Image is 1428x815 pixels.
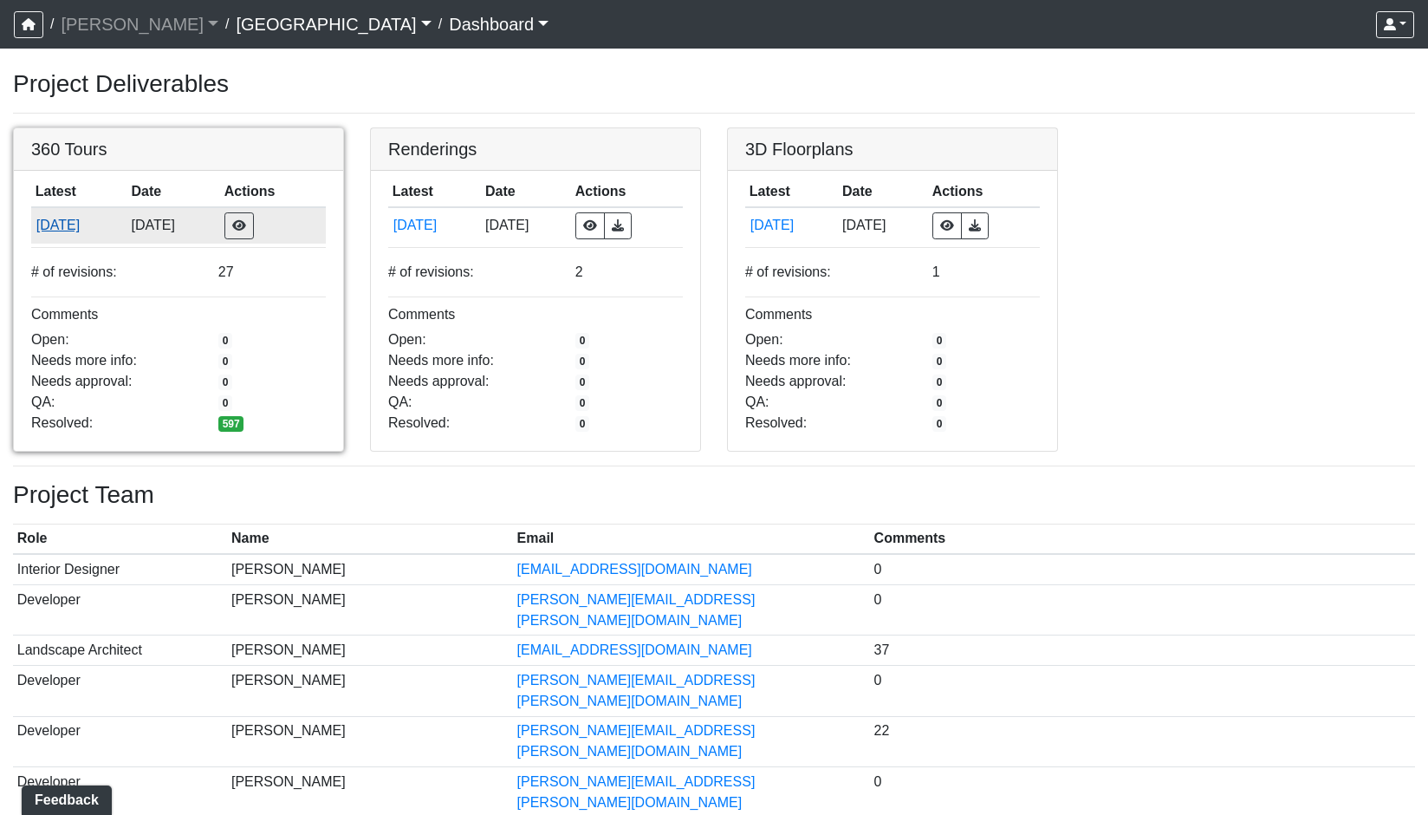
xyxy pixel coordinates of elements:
[236,7,431,42] a: [GEOGRAPHIC_DATA]
[870,665,1415,716] td: 0
[517,642,752,657] a: [EMAIL_ADDRESS][DOMAIN_NAME]
[13,554,227,584] td: Interior Designer
[870,525,1415,555] th: Comments
[13,636,227,666] td: Landscape Architect
[227,665,513,716] td: [PERSON_NAME]
[13,584,227,636] td: Developer
[13,780,115,815] iframe: Ybug feedback widget
[218,7,236,42] span: /
[517,673,756,708] a: [PERSON_NAME][EMAIL_ADDRESS][PERSON_NAME][DOMAIN_NAME]
[870,584,1415,636] td: 0
[513,525,870,555] th: Email
[870,716,1415,767] td: 22
[36,214,123,237] button: [DATE]
[517,723,756,759] a: [PERSON_NAME][EMAIL_ADDRESS][PERSON_NAME][DOMAIN_NAME]
[13,525,227,555] th: Role
[750,214,834,237] button: [DATE]
[13,69,1415,99] h3: Project Deliverables
[227,554,513,584] td: [PERSON_NAME]
[13,480,1415,510] h3: Project Team
[43,7,61,42] span: /
[227,716,513,767] td: [PERSON_NAME]
[13,716,227,767] td: Developer
[61,7,218,42] a: [PERSON_NAME]
[517,562,752,577] a: [EMAIL_ADDRESS][DOMAIN_NAME]
[388,207,481,244] td: avFcituVdTN5TeZw4YvRD7
[393,214,477,237] button: [DATE]
[517,774,756,810] a: [PERSON_NAME][EMAIL_ADDRESS][PERSON_NAME][DOMAIN_NAME]
[870,636,1415,666] td: 37
[227,525,513,555] th: Name
[517,592,756,628] a: [PERSON_NAME][EMAIL_ADDRESS][PERSON_NAME][DOMAIN_NAME]
[432,7,449,42] span: /
[227,584,513,636] td: [PERSON_NAME]
[31,207,127,244] td: 93VtKPcPFWh8z7vX4wXbQP
[870,554,1415,584] td: 0
[227,636,513,666] td: [PERSON_NAME]
[745,207,838,244] td: m6gPHqeE6DJAjJqz47tRiF
[13,665,227,716] td: Developer
[449,7,548,42] a: Dashboard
